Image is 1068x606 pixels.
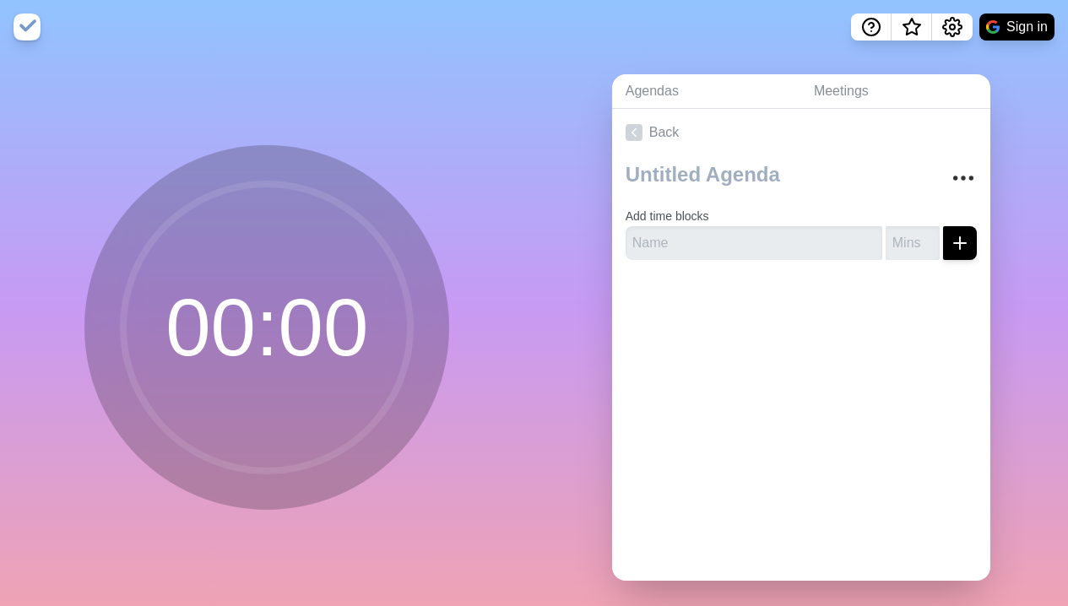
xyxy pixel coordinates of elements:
[851,14,892,41] button: Help
[932,14,973,41] button: Settings
[612,109,990,156] a: Back
[14,14,41,41] img: timeblocks logo
[979,14,1054,41] button: Sign in
[886,226,940,260] input: Mins
[612,74,800,109] a: Agendas
[626,209,709,223] label: Add time blocks
[626,226,882,260] input: Name
[986,20,1000,34] img: google logo
[892,14,932,41] button: What’s new
[800,74,990,109] a: Meetings
[946,161,980,195] button: More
